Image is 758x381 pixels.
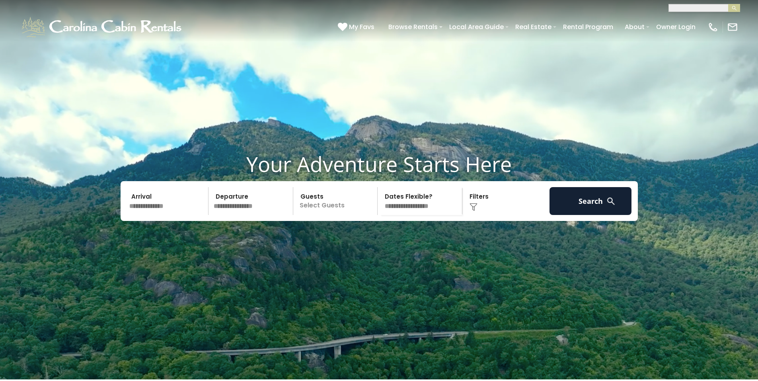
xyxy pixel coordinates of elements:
[6,152,752,176] h1: Your Adventure Starts Here
[559,20,617,34] a: Rental Program
[621,20,649,34] a: About
[384,20,442,34] a: Browse Rentals
[707,21,719,33] img: phone-regular-white.png
[296,187,378,215] p: Select Guests
[445,20,508,34] a: Local Area Guide
[470,203,477,211] img: filter--v1.png
[349,22,374,32] span: My Favs
[606,196,616,206] img: search-regular-white.png
[727,21,738,33] img: mail-regular-white.png
[550,187,632,215] button: Search
[511,20,555,34] a: Real Estate
[20,15,185,39] img: White-1-1-2.png
[338,22,376,32] a: My Favs
[652,20,700,34] a: Owner Login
